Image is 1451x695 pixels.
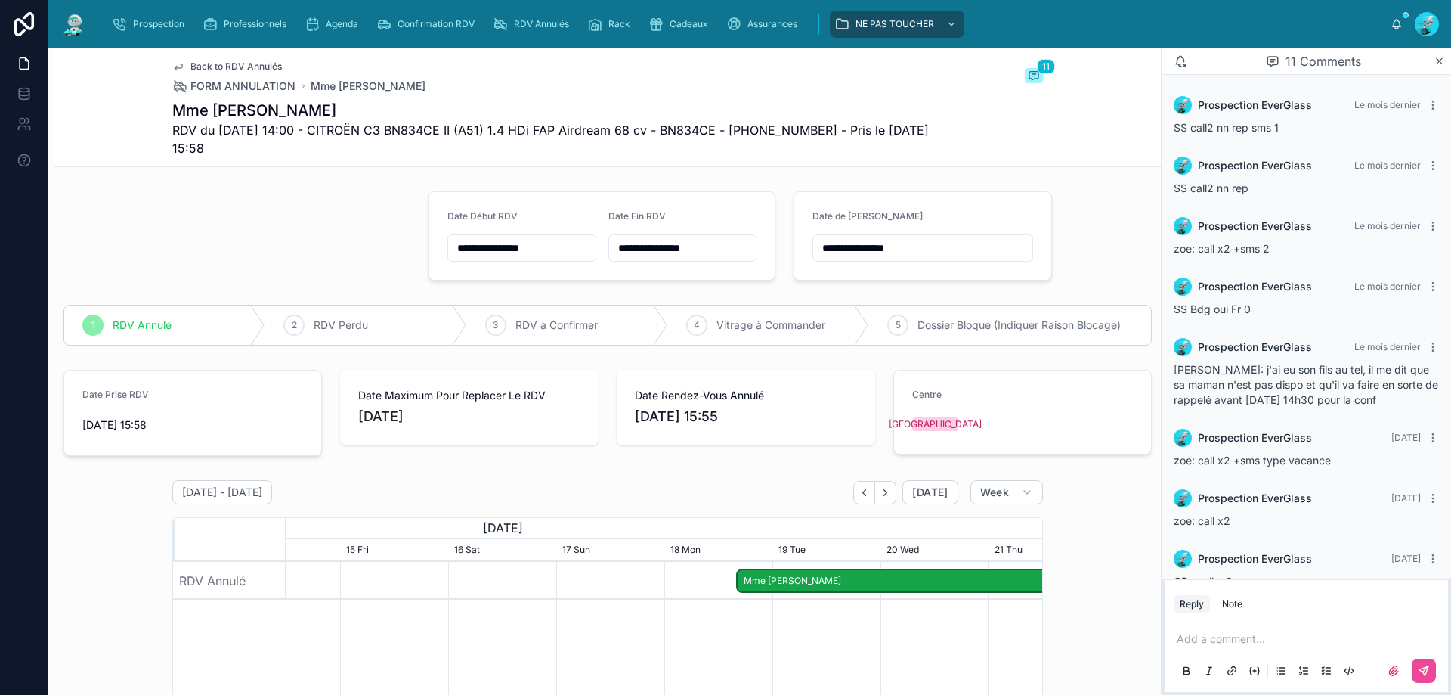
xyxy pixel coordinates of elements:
a: Confirmation RDV [372,11,485,38]
div: scrollable content [100,8,1391,41]
span: Prospection [133,18,184,30]
a: FORM ANNULATION [172,79,295,94]
p: [DATE] [358,406,404,427]
span: RDV Perdu [314,318,368,333]
span: RDV à Confirmer [515,318,598,333]
span: zoe: call x2 [1174,514,1230,527]
span: Prospection EverGlass [1198,279,1312,294]
span: zoe: call x2 +sms type vacance [1174,454,1331,467]
span: RDV Annulés [514,18,569,30]
span: Vitrage à Commander [716,318,825,333]
div: [GEOGRAPHIC_DATA] [889,417,982,431]
span: Le mois dernier [1354,160,1421,171]
a: Back to RDV Annulés [172,61,282,73]
button: Note [1216,595,1248,613]
span: [DATE] [1391,553,1421,564]
div: 14 Thu [233,539,341,562]
span: Week [980,486,1009,499]
span: SS call2 nn rep sms 1 [1174,121,1279,134]
span: Prospection EverGlass [1198,340,1312,355]
span: Date de [PERSON_NAME] [812,210,923,222]
span: [PERSON_NAME]: j'ai eu son fils au tel, il me dit que sa maman n'est pas dispo et qu'il va faire ... [1174,363,1438,406]
div: Note [1222,598,1242,610]
span: SS call2 nn rep [1174,182,1248,194]
div: 17 Sun [556,539,664,562]
span: [DATE] [1391,492,1421,504]
span: Prospection EverGlass [1198,491,1312,506]
span: 4 [694,319,700,331]
span: Le mois dernier [1354,341,1421,352]
h2: [DATE] - [DATE] [182,485,262,500]
span: NE PAS TOUCHER [855,18,934,30]
span: Assurances [747,18,797,30]
a: Assurances [722,11,808,38]
span: Date Prise RDV [82,389,149,400]
a: Agenda [300,11,369,38]
span: Date Début RDV [447,210,518,222]
span: 11 [1037,59,1055,74]
span: Prospection EverGlass [1198,158,1312,173]
div: 19 Tue [772,539,880,562]
button: [DATE] [902,480,958,504]
span: Le mois dernier [1354,99,1421,110]
img: App logo [60,12,88,36]
span: Confirmation RDV [398,18,475,30]
span: 1 [91,319,95,331]
span: Back to RDV Annulés [190,61,282,73]
button: 11 [1025,68,1043,86]
span: RDV Annulé [113,318,172,333]
span: Date Rendez-Vous Annulé [635,388,857,403]
span: Centre [912,389,942,400]
div: 16 Sat [448,539,556,562]
span: FORM ANNULATION [190,79,295,94]
span: Rack [608,18,630,30]
span: Cadeaux [670,18,708,30]
a: Professionnels [198,11,297,38]
div: RDV Annulé [173,562,286,600]
span: Date Fin RDV [608,210,666,222]
span: [DATE] [912,486,948,499]
span: 2 [292,319,297,331]
button: Week [970,480,1043,504]
span: Le mois dernier [1354,220,1421,231]
span: CR : call x 2 sans rep [1174,575,1278,588]
span: 11 Comments [1285,52,1361,70]
span: [DATE] 15:55 [635,406,857,427]
span: [DATE] [1391,432,1421,443]
span: Agenda [326,18,358,30]
span: [DATE] 15:58 [82,417,303,433]
div: 15 Fri [340,539,448,562]
span: Prospection EverGlass [1198,219,1312,234]
a: Cadeaux [644,11,719,38]
div: 21 Thu [988,539,1097,562]
span: zoe: call x2 +sms 2 [1174,242,1270,255]
span: Prospection EverGlass [1198,551,1312,566]
a: RDV Annulés [488,11,580,38]
a: Rack [583,11,641,38]
span: Date Maximum Pour Replacer Le RDV [358,388,580,403]
div: 20 Wed [880,539,988,562]
span: 5 [896,319,901,331]
span: Professionnels [224,18,286,30]
span: 3 [493,319,498,331]
button: Reply [1174,595,1210,613]
a: NE PAS TOUCHER [830,11,964,38]
span: Prospection EverGlass [1198,430,1312,445]
a: Mme [PERSON_NAME] [311,79,425,94]
h1: Mme [PERSON_NAME] [172,100,930,121]
span: RDV du [DATE] 14:00 - CITROËN C3 BN834CE II (A51) 1.4 HDi FAP Airdream 68 cv - BN834CE - [PHONE_N... [172,121,930,157]
span: Prospection EverGlass [1198,98,1312,113]
span: Le mois dernier [1354,281,1421,292]
span: Dossier Bloqué (Indiquer Raison Blocage) [917,318,1121,333]
span: SS Bdg oui Fr 0 [1174,303,1251,315]
div: 18 Mon [664,539,772,562]
a: Prospection [107,11,195,38]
